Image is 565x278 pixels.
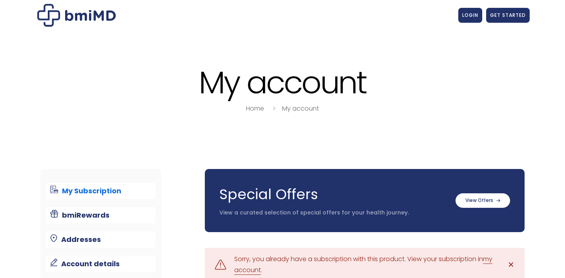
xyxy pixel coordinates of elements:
h3: Special Offers [219,185,448,204]
span: ✕ [508,259,514,270]
a: LOGIN [458,8,482,23]
h1: My account [35,66,530,99]
i: breadcrumbs separator [270,104,278,113]
a: Addresses [46,231,156,248]
a: ✕ [503,257,519,273]
span: GET STARTED [490,12,526,18]
a: Account details [46,256,156,272]
a: My Subscription [46,183,156,199]
div: Sorry, you already have a subscription with this product. View your subscription in . [234,254,495,276]
a: GET STARTED [486,8,530,23]
p: View a curated selection of special offers for your health journey. [219,209,448,217]
a: bmiRewards [46,207,156,223]
a: My account [282,104,319,113]
span: LOGIN [462,12,478,18]
img: My account [37,4,116,27]
a: Home [246,104,264,113]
